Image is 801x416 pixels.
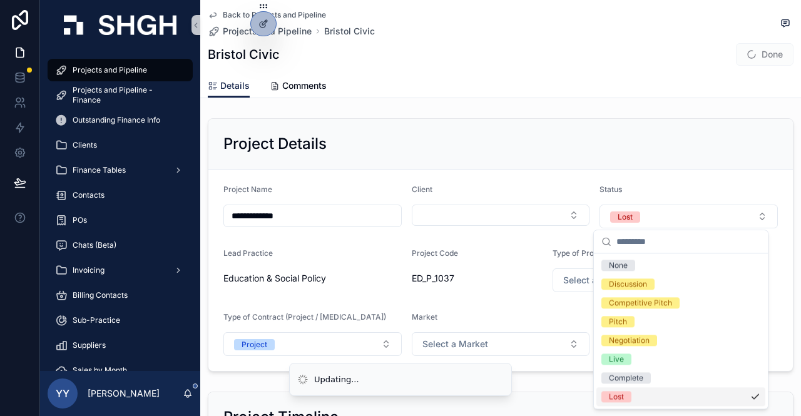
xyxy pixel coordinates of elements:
button: Select Button [412,332,590,356]
a: Details [208,74,250,98]
span: ED_P_1037 [412,272,543,285]
div: Competitive Pitch [609,297,672,308]
span: Details [220,79,250,92]
a: Outstanding Finance Info [48,109,193,131]
button: Select Button [553,268,731,292]
span: Back to Projects and Pipeline [223,10,326,20]
div: Suggestions [594,253,768,408]
div: Live [609,353,624,365]
span: Comments [282,79,327,92]
span: Status [599,185,622,194]
img: App logo [64,15,176,35]
span: Education & Social Policy [223,272,326,285]
button: Select Button [412,205,590,226]
a: Bristol Civic [324,25,375,38]
a: Projects and Pipeline [208,25,312,38]
span: Sub-Practice [73,315,120,325]
a: POs [48,209,193,231]
a: Invoicing [48,259,193,282]
div: None [609,260,628,271]
p: [PERSON_NAME] [88,387,160,400]
span: YY [56,386,69,401]
span: Project Name [223,185,272,194]
div: Updating... [314,373,359,386]
div: Complete [609,372,643,383]
a: Contacts [48,184,193,206]
span: Outstanding Finance Info [73,115,160,125]
a: Comments [270,74,327,99]
a: Back to Projects and Pipeline [208,10,326,20]
a: Sub-Practice [48,309,193,332]
a: Finance Tables [48,159,193,181]
button: Select Button [599,205,778,228]
a: Projects and Pipeline - Finance [48,84,193,106]
span: Projects and Pipeline [73,65,147,75]
a: Sales by Month [48,359,193,382]
a: Projects and Pipeline [48,59,193,81]
span: Market [412,312,437,322]
div: Lost [609,391,624,402]
a: Chats (Beta) [48,234,193,256]
div: scrollable content [40,50,200,371]
span: Chats (Beta) [73,240,116,250]
h2: Project Details [223,134,327,154]
span: Suppliers [73,340,106,350]
span: POs [73,215,87,225]
div: Pitch [609,316,627,327]
a: Suppliers [48,334,193,357]
div: Lost [618,211,633,223]
span: Billing Contacts [73,290,128,300]
a: Billing Contacts [48,284,193,307]
div: Project [242,339,267,350]
span: Project Code [412,248,458,258]
div: Negotiation [609,335,650,346]
a: Clients [48,134,193,156]
span: Select a Type of Project [563,274,663,287]
span: Clients [73,140,97,150]
span: Lead Practice [223,248,273,258]
span: Type of Contract (Project / [MEDICAL_DATA]) [223,312,386,322]
span: Projects and Pipeline - Finance [73,85,180,105]
span: Client [412,185,432,194]
span: Finance Tables [73,165,126,175]
div: Discussion [609,278,647,290]
span: Sales by Month [73,365,127,375]
h1: Bristol Civic [208,46,280,63]
span: Projects and Pipeline [223,25,312,38]
span: Contacts [73,190,105,200]
span: Select a Market [422,338,488,350]
button: Select Button [223,332,402,356]
span: Invoicing [73,265,105,275]
span: Type of Project [553,248,607,258]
